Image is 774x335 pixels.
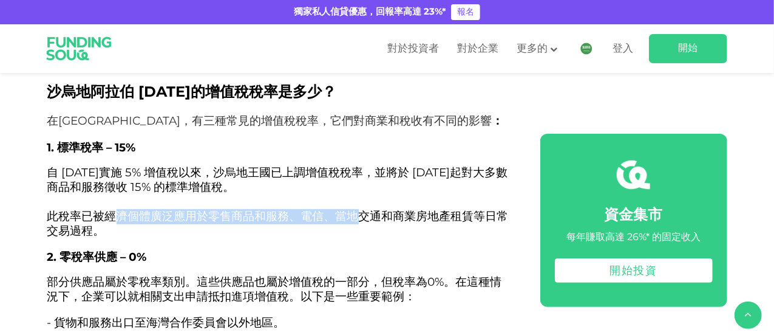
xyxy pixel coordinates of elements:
font: 登入 [613,44,634,54]
font: 更多的 [517,44,548,54]
font: 1. 標準稅率 – 15% [47,140,136,154]
font: 獨家私人信貸優惠，回報率高達 23%* [294,8,446,16]
font: 每年賺取高達 26%* 的固定收入 [566,233,701,242]
font: 沙烏地阿拉伯 [DATE]的增值稅稅率是多少？ [47,83,337,100]
a: 開始投資 [555,258,713,283]
img: 南非國旗 [580,43,592,55]
font: 報名 [457,8,474,16]
font: 在[GEOGRAPHIC_DATA]，有三種常見的增值稅稅率，它們對商業和稅收有不同的影響 [47,114,492,128]
font: 部分供應品屬於零稅率類別。 [47,275,197,289]
a: 報名 [451,4,480,20]
img: 標識 [38,27,120,71]
font: 資金集市 [605,209,663,223]
font: ： [492,114,504,128]
font: 對於投資者 [388,44,440,54]
font: 以下是一些重要範例： [301,289,416,303]
font: 自 [DATE]實施 5% 增值稅以來，沙烏地王國已上調增值稅稅率，並將於 [DATE]起對大多數商品和服務徵收 15% 的標準增值稅。 [47,165,508,194]
img: 圖示 [617,158,650,192]
a: 對於投資者 [385,39,443,59]
font: 這些供應品也屬於增值稅的一部分，但稅率為0%。在這種情況下，企業可以就相關支出申請抵扣進項增值稅。 [47,275,502,303]
font: 開始 [678,44,698,53]
a: 登入 [610,39,634,59]
font: - 貨物和服務出口至海灣合作委員會以外地區。 [47,316,285,330]
button: 後退 [735,302,762,329]
font: 對於企業 [458,44,499,54]
a: 對於企業 [455,39,502,59]
font: 此稅率已被經濟個體廣泛應用於零售商品和服務、電信、當地交通和商業房地產租賃等日常交易過程。 [47,209,509,238]
font: 2. 零稅率供應 – 0% [47,250,147,264]
font: 開始投資 [610,266,657,277]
